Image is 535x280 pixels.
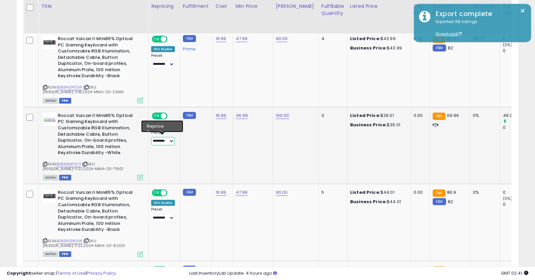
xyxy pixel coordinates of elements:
[350,36,406,42] div: $43.99
[43,175,58,180] span: All listings currently available for purchase on Amazon
[236,3,270,10] div: Min Price
[431,19,526,37] div: Exported 69 listings.
[350,113,406,119] div: $39.01
[151,130,175,145] div: Preset:
[183,44,208,52] div: Prime
[414,189,425,195] div: 0.00
[433,189,445,197] small: FBA
[503,196,512,201] small: (0%)
[43,113,143,179] div: ASIN:
[152,36,161,42] span: ON
[59,175,71,180] span: FBM
[167,36,177,42] span: OFF
[152,113,161,119] span: ON
[151,207,175,222] div: Preset:
[321,189,342,195] div: 5
[43,113,56,126] img: 41-Nzf2VTsL._SL40_.jpg
[151,200,175,206] div: Win BuyBox
[350,45,387,51] b: Business Price:
[276,189,288,196] a: 90.00
[43,98,58,104] span: All listings currently available for purchase on Amazon
[58,36,139,81] b: Roccat Vulcan II Mini65% Optical PC Gaming Keyboard with Customizable RGB Illumination, Detachabl...
[448,45,453,51] span: 82
[321,3,344,17] div: Fulfillable Quantity
[414,3,427,17] div: Ship Price
[321,113,342,119] div: 3
[350,189,406,195] div: $44.01
[436,31,462,37] a: Download
[503,3,527,17] div: Total Rev.
[236,189,248,196] a: 47.99
[87,270,116,276] a: Privacy Policy
[216,112,226,119] a: 19.99
[414,113,425,119] div: 0.00
[276,35,288,42] a: 90.00
[59,251,71,257] span: FBM
[43,161,123,171] span: | SKU: [PERSON_NAME]-11.22.2024-MMA-20-71601
[414,36,425,42] div: 0.00
[350,199,406,205] div: $44.01
[151,123,174,129] div: Set To Min
[501,270,528,276] span: 2025-09-8 02:41 GMT
[350,35,381,42] b: Listed Price:
[43,238,125,248] span: | SKU: [PERSON_NAME]-11.22.2024-MMA-20-82021
[520,7,525,15] button: ×
[43,189,143,256] div: ASIN:
[216,35,226,42] a: 19.99
[276,112,289,119] a: 100.00
[350,198,387,205] b: Business Price:
[151,3,177,10] div: Repricing
[167,113,177,119] span: OFF
[57,85,82,90] a: B0B9NZP63W
[431,9,526,19] div: Export complete
[236,35,248,42] a: 47.99
[183,112,196,119] small: FBM
[473,189,495,195] div: 0%
[447,189,456,195] span: 86.9
[43,85,124,95] span: | SKU: [PERSON_NAME]-11.18.2024-MMA-20-23661
[433,113,445,120] small: FBA
[216,189,226,196] a: 19.99
[350,189,381,195] b: Listed Price:
[167,190,177,195] span: OFF
[448,198,453,205] span: 82
[183,35,196,42] small: FBM
[43,189,56,203] img: 31QJchMzAML._SL40_.jpg
[503,48,530,54] div: 0
[350,122,387,128] b: Business Price:
[43,36,143,103] div: ASIN:
[57,270,86,276] a: Terms of Use
[151,53,175,68] div: Preset:
[503,201,530,207] div: 0
[58,113,139,158] b: Roccat Vulcan II Mini65% Optical PC Gaming Keyboard with Customizable RGB Illumination, Detachabl...
[236,112,248,119] a: 46.99
[473,3,497,17] div: BB Share 24h.
[350,112,381,119] b: Listed Price:
[58,189,139,235] b: Roccat Vulcan II Mini65% Optical PC Gaming Keyboard with Customizable RGB Illumination, Detachabl...
[447,112,459,119] span: 69.99
[189,270,528,277] div: Last InventoryLab Update: 4 hours ago.
[433,198,446,205] small: FBM
[43,36,56,49] img: 31QJchMzAML._SL40_.jpg
[183,189,196,196] small: FBM
[57,238,82,244] a: B0B9NZP63W
[183,3,210,10] div: Fulfillment
[276,3,316,10] div: [PERSON_NAME]
[503,113,530,119] div: 49.01
[473,113,495,119] div: 0%
[503,125,530,131] div: 0
[57,161,81,167] a: B0B99MT4Y3
[151,46,175,52] div: Win BuyBox
[7,270,31,276] strong: Copyright
[433,44,446,51] small: FBM
[152,190,161,195] span: ON
[350,122,406,128] div: $39.01
[350,3,408,10] div: Listed Price
[503,42,512,47] small: (0%)
[7,270,116,277] div: seller snap | |
[503,189,530,195] div: 0
[350,45,406,51] div: $43.99
[41,3,145,10] div: Title
[321,36,342,42] div: 4
[433,3,467,17] div: Current Buybox Price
